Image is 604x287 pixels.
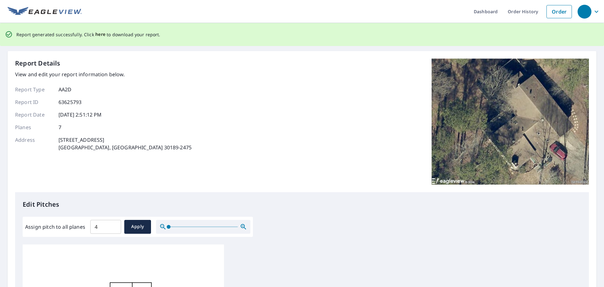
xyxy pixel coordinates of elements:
[59,86,72,93] p: AA2D
[59,136,192,151] p: [STREET_ADDRESS] [GEOGRAPHIC_DATA], [GEOGRAPHIC_DATA] 30189-2475
[15,59,60,68] p: Report Details
[15,71,192,78] p: View and edit your report information below.
[25,223,85,231] label: Assign pitch to all planes
[16,31,160,38] p: Report generated successfully. Click to download your report.
[95,31,106,38] button: here
[15,98,53,106] p: Report ID
[59,98,81,106] p: 63625793
[15,123,53,131] p: Planes
[129,223,146,231] span: Apply
[124,220,151,234] button: Apply
[546,5,572,18] a: Order
[59,111,102,118] p: [DATE] 2:51:12 PM
[23,200,581,209] p: Edit Pitches
[15,111,53,118] p: Report Date
[59,123,61,131] p: 7
[15,136,53,151] p: Address
[8,7,82,16] img: EV Logo
[432,59,589,185] img: Top image
[15,86,53,93] p: Report Type
[90,218,121,236] input: 00.0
